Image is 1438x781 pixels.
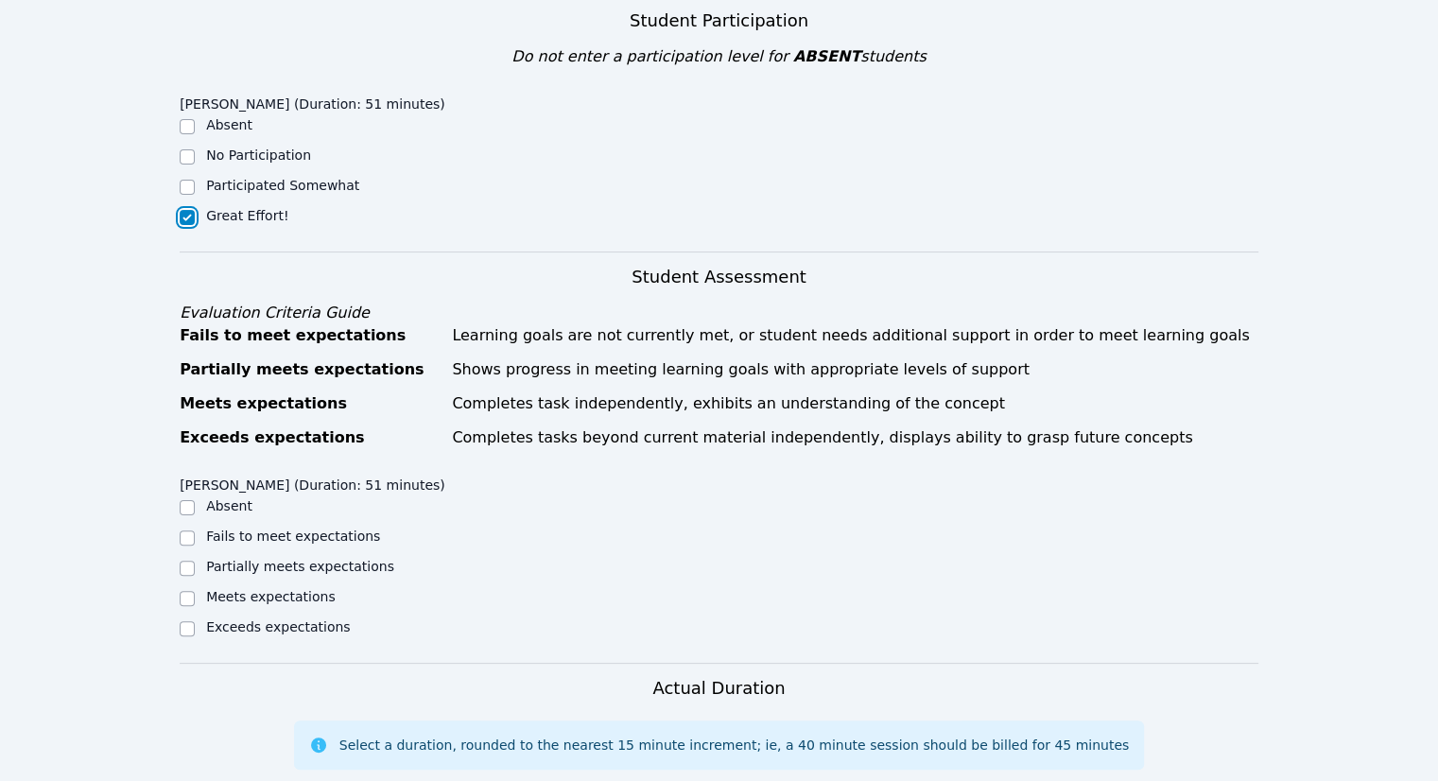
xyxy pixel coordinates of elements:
[180,302,1258,324] div: Evaluation Criteria Guide
[180,324,441,347] div: Fails to meet expectations
[652,675,785,702] h3: Actual Duration
[452,392,1258,415] div: Completes task independently, exhibits an understanding of the concept
[180,468,445,496] legend: [PERSON_NAME] (Duration: 51 minutes)
[206,178,359,193] label: Participated Somewhat
[339,736,1129,755] div: Select a duration, rounded to the nearest 15 minute increment; ie, a 40 minute session should be ...
[180,392,441,415] div: Meets expectations
[180,87,445,115] legend: [PERSON_NAME] (Duration: 51 minutes)
[452,358,1258,381] div: Shows progress in meeting learning goals with appropriate levels of support
[206,498,252,513] label: Absent
[206,529,380,544] label: Fails to meet expectations
[180,45,1258,68] div: Do not enter a participation level for students
[452,426,1258,449] div: Completes tasks beyond current material independently, displays ability to grasp future concepts
[180,358,441,381] div: Partially meets expectations
[206,148,311,163] label: No Participation
[206,208,288,223] label: Great Effort!
[452,324,1258,347] div: Learning goals are not currently met, or student needs additional support in order to meet learni...
[206,589,336,604] label: Meets expectations
[180,8,1258,34] h3: Student Participation
[180,264,1258,290] h3: Student Assessment
[206,559,394,574] label: Partially meets expectations
[206,117,252,132] label: Absent
[206,619,350,634] label: Exceeds expectations
[180,426,441,449] div: Exceeds expectations
[793,47,860,65] span: ABSENT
